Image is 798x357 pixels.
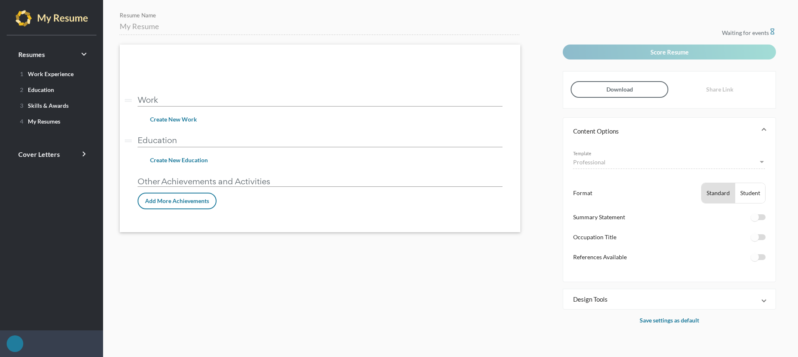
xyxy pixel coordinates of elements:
mat-panel-title: Content Options [573,127,756,135]
button: Add More Achievements [138,193,217,209]
button: Score Resume [563,45,776,59]
i: keyboard_arrow_right [79,49,89,59]
mat-expansion-panel-header: Content Options [563,118,776,144]
span: Score Resume [650,48,689,56]
a: 4My Resumes [10,114,93,128]
li: References Available [573,252,766,269]
span: Work Experience [17,70,74,77]
p: Waiting for events [563,28,776,38]
span: Download [606,86,633,93]
img: my-resume-light.png [15,10,88,27]
span: Professional [573,159,606,166]
p: Save settings as default [563,315,776,325]
a: 3Skills & Awards [10,99,93,112]
button: Standard [702,183,735,203]
input: Resume Name [120,21,520,32]
li: Format [573,183,766,203]
i: keyboard_arrow_right [79,149,89,159]
span: Share Link [706,86,734,93]
span: 1 [20,70,23,77]
mat-select: Template [573,158,766,166]
button: Download [571,81,668,98]
mat-panel-title: Design Tools [573,295,756,303]
mat-expansion-panel-header: Design Tools [563,289,776,309]
button: Share Link [671,81,768,98]
p: Other Achievements and Activities [138,176,502,187]
button: Student [735,183,765,203]
span: My Resumes [17,118,60,125]
button: Create New Work [143,112,204,127]
button: Create New Education [143,153,214,168]
span: Add More Achievements [145,197,209,204]
div: Content Options [563,144,776,282]
span: Skills & Awards [17,102,69,109]
a: 1Work Experience [10,67,93,80]
span: Cover Letters [18,150,60,158]
i: drag_handle [123,136,133,146]
span: 2 [20,86,23,93]
i: hourglass_empty [769,28,776,35]
li: Occupation Title [573,232,766,249]
span: 3 [20,102,23,109]
span: 4 [20,118,23,125]
span: Create New Education [150,156,208,164]
i: drag_handle [123,95,133,106]
li: Summary Statement [573,212,766,229]
span: Create New Work [150,116,197,123]
span: Education [17,86,54,93]
a: 2Education [10,83,93,96]
span: Resumes [18,50,45,58]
